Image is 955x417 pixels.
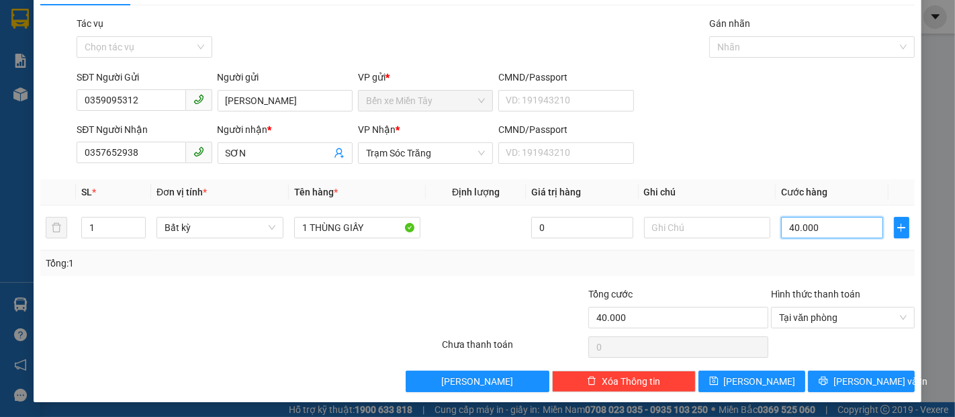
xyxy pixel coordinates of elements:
span: phone [193,146,204,157]
span: SL [81,187,92,197]
input: 0 [531,217,633,238]
button: [PERSON_NAME] [406,371,549,392]
span: phone [193,94,204,105]
span: [PERSON_NAME] [724,374,796,389]
div: CMND/Passport [498,122,633,137]
span: Đơn vị tính [156,187,207,197]
div: SĐT Người Nhận [77,122,212,137]
th: Ghi chú [639,179,776,205]
input: VD: Bàn, Ghế [294,217,421,238]
span: Tên hàng [294,187,338,197]
button: plus [894,217,910,238]
span: Bất kỳ [165,218,275,238]
button: deleteXóa Thông tin [552,371,696,392]
span: Bến xe Miền Tây [366,91,485,111]
span: VP Nhận [358,124,396,135]
span: delete [587,376,596,387]
span: Tổng cước [588,289,633,299]
button: printer[PERSON_NAME] và In [808,371,915,392]
div: CMND/Passport [498,70,633,85]
label: Tác vụ [77,18,103,29]
span: user-add [334,148,345,158]
span: Tại văn phòng [779,308,907,328]
label: Hình thức thanh toán [771,289,860,299]
label: Gán nhãn [709,18,750,29]
span: save [709,376,719,387]
span: Xóa Thông tin [602,374,660,389]
div: Tổng: 1 [46,256,369,271]
div: SĐT Người Gửi [77,70,212,85]
span: Giá trị hàng [531,187,581,197]
button: save[PERSON_NAME] [698,371,805,392]
button: delete [46,217,67,238]
span: Định lượng [452,187,500,197]
div: Chưa thanh toán [441,337,588,361]
div: Người nhận [218,122,353,137]
span: plus [895,222,909,233]
span: Trạm Sóc Trăng [366,143,485,163]
span: Cước hàng [781,187,827,197]
span: [PERSON_NAME] và In [833,374,927,389]
div: VP gửi [358,70,493,85]
span: [PERSON_NAME] [442,374,514,389]
div: Người gửi [218,70,353,85]
input: Ghi Chú [644,217,771,238]
span: printer [819,376,828,387]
